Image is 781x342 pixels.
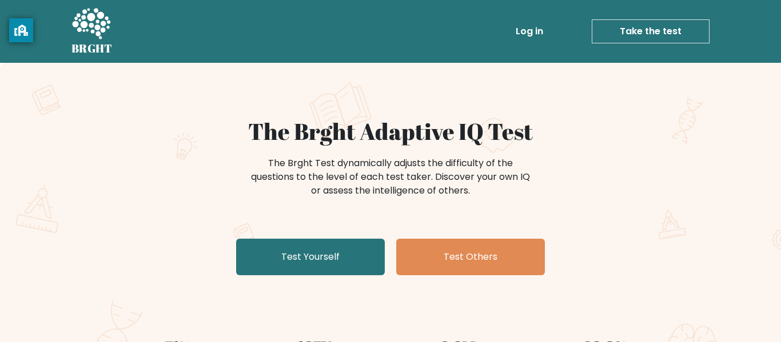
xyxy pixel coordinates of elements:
[9,18,33,42] button: privacy banner
[511,20,548,43] a: Log in
[111,118,670,145] h1: The Brght Adaptive IQ Test
[236,239,385,275] a: Test Yourself
[396,239,545,275] a: Test Others
[248,156,533,198] div: The Brght Test dynamically adjusts the difficulty of the questions to the level of each test take...
[71,42,113,55] h5: BRGHT
[592,19,710,43] a: Take the test
[71,5,113,58] a: BRGHT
